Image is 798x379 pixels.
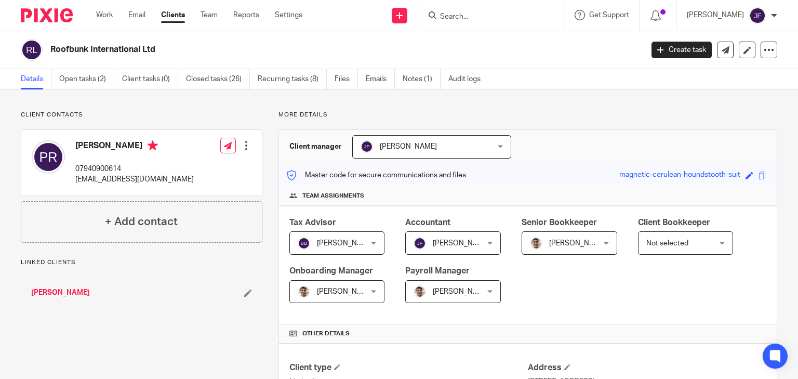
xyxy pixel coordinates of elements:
[687,10,744,20] p: [PERSON_NAME]
[638,218,710,227] span: Client Bookkeeper
[405,267,470,275] span: Payroll Manager
[366,69,395,89] a: Emails
[201,10,218,20] a: Team
[317,240,374,247] span: [PERSON_NAME]
[405,218,450,227] span: Accountant
[448,69,488,89] a: Audit logs
[380,143,437,150] span: [PERSON_NAME]
[549,240,606,247] span: [PERSON_NAME]
[275,10,302,20] a: Settings
[433,240,490,247] span: [PERSON_NAME]
[75,164,194,174] p: 07940900614
[414,237,426,250] img: svg%3E
[75,140,194,153] h4: [PERSON_NAME]
[335,69,358,89] a: Files
[302,192,364,200] span: Team assignments
[433,288,490,295] span: [PERSON_NAME]
[646,240,688,247] span: Not selected
[128,10,145,20] a: Email
[21,111,262,119] p: Client contacts
[96,10,113,20] a: Work
[298,285,310,298] img: PXL_20240409_141816916.jpg
[289,218,336,227] span: Tax Advisor
[651,42,712,58] a: Create task
[233,10,259,20] a: Reports
[749,7,766,24] img: svg%3E
[298,237,310,250] img: svg%3E
[31,287,90,298] a: [PERSON_NAME]
[289,267,373,275] span: Onboarding Manager
[75,174,194,185] p: [EMAIL_ADDRESS][DOMAIN_NAME]
[302,330,350,338] span: Other details
[21,39,43,61] img: svg%3E
[522,218,597,227] span: Senior Bookkeeper
[148,140,158,151] i: Primary
[50,44,519,55] h2: Roofbunk International Ltd
[317,288,374,295] span: [PERSON_NAME]
[186,69,250,89] a: Closed tasks (26)
[589,11,629,19] span: Get Support
[289,362,528,373] h4: Client type
[122,69,178,89] a: Client tasks (0)
[414,285,426,298] img: PXL_20240409_141816916.jpg
[21,69,51,89] a: Details
[403,69,441,89] a: Notes (1)
[289,141,342,152] h3: Client manager
[105,214,178,230] h4: + Add contact
[439,12,533,22] input: Search
[21,8,73,22] img: Pixie
[258,69,327,89] a: Recurring tasks (8)
[619,169,740,181] div: magnetic-cerulean-houndstooth-suit
[278,111,777,119] p: More details
[32,140,65,174] img: svg%3E
[287,170,466,180] p: Master code for secure communications and files
[530,237,542,250] img: PXL_20240409_141816916.jpg
[161,10,185,20] a: Clients
[21,258,262,267] p: Linked clients
[361,140,373,153] img: svg%3E
[528,362,766,373] h4: Address
[59,69,114,89] a: Open tasks (2)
